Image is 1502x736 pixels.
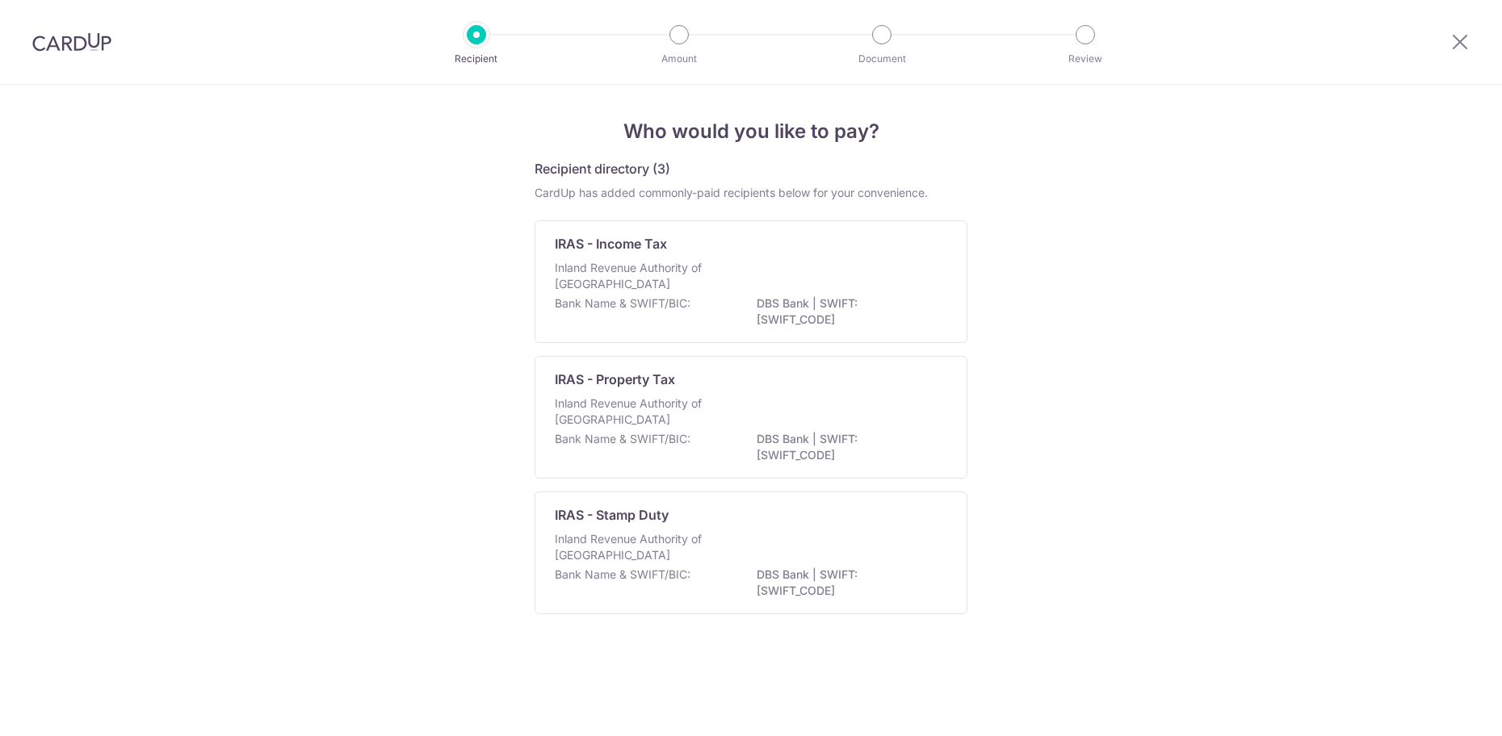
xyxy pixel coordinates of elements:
p: DBS Bank | SWIFT: [SWIFT_CODE] [757,567,938,599]
p: Recipient [417,51,536,67]
p: Bank Name & SWIFT/BIC: [555,295,690,312]
p: Amount [619,51,739,67]
h4: Who would you like to pay? [535,117,967,146]
p: Bank Name & SWIFT/BIC: [555,567,690,583]
p: IRAS - Stamp Duty [555,505,669,525]
img: CardUp [32,32,111,52]
p: DBS Bank | SWIFT: [SWIFT_CODE] [757,295,938,328]
p: Inland Revenue Authority of [GEOGRAPHIC_DATA] [555,531,726,563]
p: Document [822,51,942,67]
p: DBS Bank | SWIFT: [SWIFT_CODE] [757,431,938,463]
p: Bank Name & SWIFT/BIC: [555,431,690,447]
p: Inland Revenue Authority of [GEOGRAPHIC_DATA] [555,395,726,428]
h5: Recipient directory (3) [535,159,670,178]
div: CardUp has added commonly-paid recipients below for your convenience. [535,185,967,201]
p: IRAS - Property Tax [555,370,675,389]
p: Inland Revenue Authority of [GEOGRAPHIC_DATA] [555,260,726,292]
p: Review [1026,51,1145,67]
p: IRAS - Income Tax [555,234,667,253]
